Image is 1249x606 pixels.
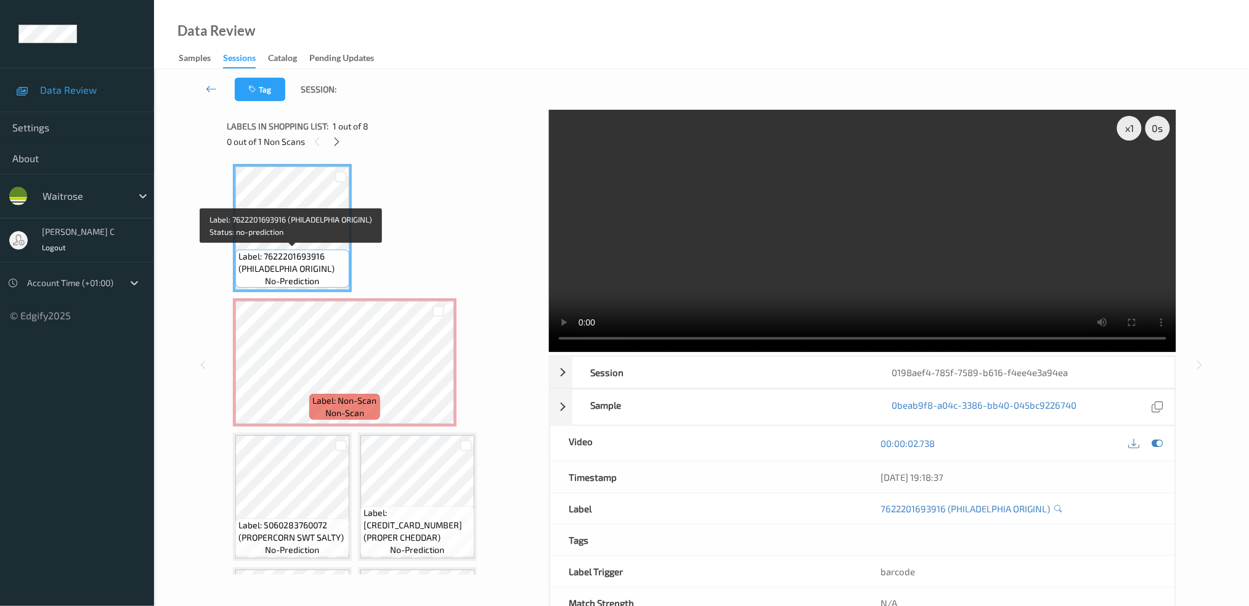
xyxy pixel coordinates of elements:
div: Pending Updates [309,52,374,67]
a: Samples [179,50,223,67]
div: Sample0beab9f8-a04c-3386-bb40-045bc9226740 [550,389,1176,425]
button: Tag [235,78,285,101]
a: 00:00:02.738 [881,437,935,449]
span: Label: 5060283760072 (PROPERCORN SWT SALTY) [238,519,346,544]
span: Label: [CREDIT_CARD_NUMBER] (PROPER CHEDDAR) [364,507,471,544]
div: 0 s [1145,116,1170,141]
div: Label [550,493,863,524]
span: 1 out of 8 [333,120,368,133]
span: no-prediction [391,544,445,556]
div: barcode [863,556,1175,587]
div: Samples [179,52,211,67]
span: Labels in shopping list: [227,120,328,133]
a: Sessions [223,50,268,68]
span: non-scan [325,407,364,419]
div: Catalog [268,52,297,67]
span: Session: [301,83,336,96]
a: Pending Updates [309,50,386,67]
a: Catalog [268,50,309,67]
div: Session [572,357,874,388]
div: Timestamp [550,462,863,493]
div: 0198aef4-785f-7589-b616-f4ee4e3a94ea [874,357,1175,388]
div: Sessions [223,52,256,68]
div: Sample [572,390,874,425]
div: x 1 [1117,116,1142,141]
div: 0 out of 1 Non Scans [227,134,540,149]
span: Label: Non-Scan [313,395,377,407]
span: no-prediction [266,275,320,287]
div: [DATE] 19:18:37 [881,471,1157,483]
span: Label: 7622201693916 (PHILADELPHIA ORIGINL) [238,250,346,275]
span: no-prediction [266,544,320,556]
a: 7622201693916 (PHILADELPHIA ORIGINL) [881,502,1051,515]
div: Label Trigger [550,556,863,587]
div: Data Review [177,25,255,37]
div: Session0198aef4-785f-7589-b616-f4ee4e3a94ea [550,356,1176,388]
div: Tags [550,525,863,555]
a: 0beab9f8-a04c-3386-bb40-045bc9226740 [892,399,1077,416]
div: Video [550,426,863,461]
